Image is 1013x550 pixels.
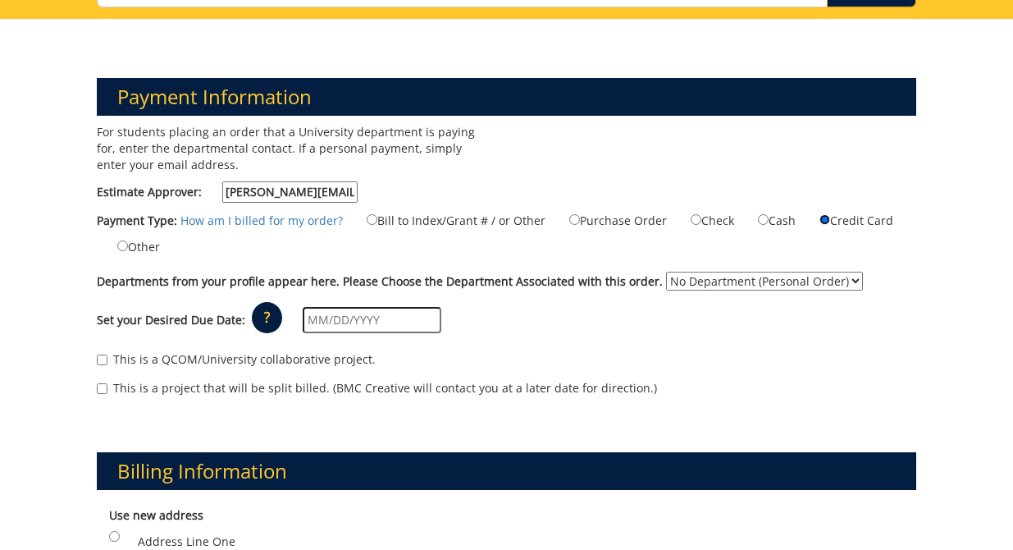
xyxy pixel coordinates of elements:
h3: Billing Information [97,452,916,490]
input: Check [691,214,701,225]
input: Credit Card [819,214,830,225]
label: Estimate Approver: [97,181,358,203]
label: Payment Type: [97,213,177,229]
label: Credit Card [799,211,893,229]
input: Other [117,241,128,251]
p: For students placing an order that a University department is paying for, enter the departmental ... [97,124,495,173]
input: Purchase Order [569,214,580,225]
label: Bill to Index/Grant # / or Other [346,211,545,229]
input: Bill to Index/Grant # / or Other [367,214,377,225]
label: Departments from your profile appear here. Please Choose the Department Associated with this order. [97,273,663,290]
a: How am I billed for my order? [180,213,343,228]
h3: Payment Information [97,78,916,116]
input: MM/DD/YYYY [303,307,441,333]
label: Purchase Order [549,211,667,229]
b: Use new address [109,507,203,523]
label: Cash [737,211,796,229]
input: Cash [758,214,769,225]
label: Check [670,211,734,229]
label: This is a project that will be split billed. (BMC Creative will contact you at a later date for d... [97,380,657,396]
input: This is a project that will be split billed. (BMC Creative will contact you at a later date for d... [97,383,107,394]
label: Set your Desired Due Date: [97,312,245,328]
label: Other [97,237,160,255]
label: This is a QCOM/University collaborative project. [97,351,376,368]
p: ? [252,302,282,333]
input: Estimate Approver: [222,181,358,203]
input: This is a QCOM/University collaborative project. [97,355,107,365]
